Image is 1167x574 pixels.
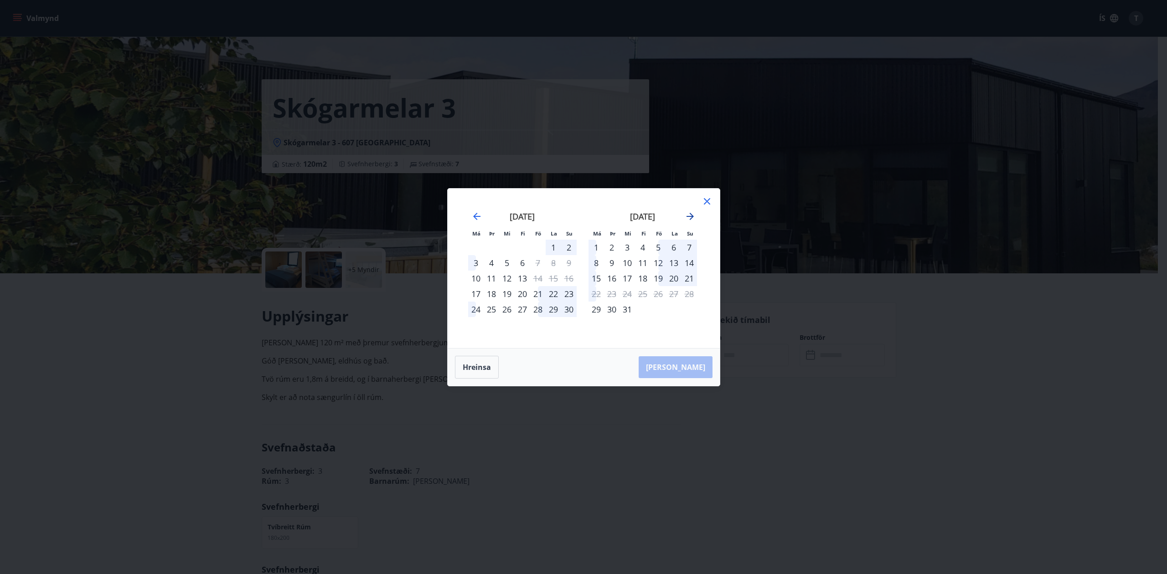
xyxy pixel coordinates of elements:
div: 12 [651,255,666,271]
div: 13 [666,255,682,271]
td: Not available. laugardagur, 8. nóvember 2025 [546,255,561,271]
td: Not available. sunnudagur, 9. nóvember 2025 [561,255,577,271]
div: 11 [484,271,499,286]
div: 24 [468,302,484,317]
div: 22 [546,286,561,302]
small: Þr [489,230,495,237]
td: Not available. fimmtudagur, 25. desember 2025 [635,286,651,302]
div: Aðeins innritun í boði [468,286,484,302]
small: Su [687,230,693,237]
div: 23 [561,286,577,302]
div: Aðeins útritun í boði [530,255,546,271]
td: Choose sunnudagur, 21. desember 2025 as your check-in date. It’s available. [682,271,697,286]
td: Not available. miðvikudagur, 24. desember 2025 [620,286,635,302]
td: Choose mánudagur, 10. nóvember 2025 as your check-in date. It’s available. [468,271,484,286]
td: Not available. föstudagur, 26. desember 2025 [651,286,666,302]
small: La [671,230,678,237]
td: Choose þriðjudagur, 11. nóvember 2025 as your check-in date. It’s available. [484,271,499,286]
td: Choose miðvikudagur, 31. desember 2025 as your check-in date. It’s available. [620,302,635,317]
div: 13 [515,271,530,286]
small: Fi [641,230,646,237]
div: 18 [635,271,651,286]
div: 11 [635,255,651,271]
td: Choose laugardagur, 22. nóvember 2025 as your check-in date. It’s available. [546,286,561,302]
td: Choose miðvikudagur, 5. nóvember 2025 as your check-in date. It’s available. [499,255,515,271]
td: Choose þriðjudagur, 16. desember 2025 as your check-in date. It’s available. [604,271,620,286]
td: Choose fimmtudagur, 13. nóvember 2025 as your check-in date. It’s available. [515,271,530,286]
div: 2 [561,240,577,255]
div: 4 [635,240,651,255]
small: Fö [656,230,662,237]
td: Choose mánudagur, 8. desember 2025 as your check-in date. It’s available. [589,255,604,271]
td: Choose laugardagur, 13. desember 2025 as your check-in date. It’s available. [666,255,682,271]
div: Move forward to switch to the next month. [685,211,696,222]
td: Choose fimmtudagur, 4. desember 2025 as your check-in date. It’s available. [635,240,651,255]
td: Choose föstudagur, 21. nóvember 2025 as your check-in date. It’s available. [530,286,546,302]
small: La [551,230,557,237]
td: Not available. föstudagur, 7. nóvember 2025 [530,255,546,271]
td: Choose sunnudagur, 30. nóvember 2025 as your check-in date. It’s available. [561,302,577,317]
div: 3 [620,240,635,255]
div: 8 [589,255,604,271]
div: 20 [515,286,530,302]
small: Mi [504,230,511,237]
small: Mi [625,230,631,237]
div: Move backward to switch to the previous month. [471,211,482,222]
div: 25 [484,302,499,317]
td: Choose þriðjudagur, 4. nóvember 2025 as your check-in date. It’s available. [484,255,499,271]
td: Choose sunnudagur, 7. desember 2025 as your check-in date. It’s available. [682,240,697,255]
td: Choose sunnudagur, 2. nóvember 2025 as your check-in date. It’s available. [561,240,577,255]
div: 2 [604,240,620,255]
td: Choose laugardagur, 29. nóvember 2025 as your check-in date. It’s available. [546,302,561,317]
td: Choose sunnudagur, 23. nóvember 2025 as your check-in date. It’s available. [561,286,577,302]
div: 5 [499,255,515,271]
div: 30 [561,302,577,317]
td: Choose laugardagur, 20. desember 2025 as your check-in date. It’s available. [666,271,682,286]
div: Aðeins útritun í boði [530,271,546,286]
td: Choose mánudagur, 29. desember 2025 as your check-in date. It’s available. [589,302,604,317]
td: Choose laugardagur, 1. nóvember 2025 as your check-in date. It’s available. [546,240,561,255]
div: 12 [499,271,515,286]
small: Má [593,230,601,237]
small: Þr [610,230,615,237]
div: 26 [499,302,515,317]
div: Calendar [459,200,709,337]
td: Not available. mánudagur, 22. desember 2025 [589,286,604,302]
div: 31 [620,302,635,317]
button: Hreinsa [455,356,499,379]
td: Choose mánudagur, 3. nóvember 2025 as your check-in date. It’s available. [468,255,484,271]
div: 19 [499,286,515,302]
td: Choose fimmtudagur, 27. nóvember 2025 as your check-in date. It’s available. [515,302,530,317]
td: Choose miðvikudagur, 26. nóvember 2025 as your check-in date. It’s available. [499,302,515,317]
td: Choose mánudagur, 15. desember 2025 as your check-in date. It’s available. [589,271,604,286]
div: Aðeins útritun í boði [589,286,604,302]
strong: [DATE] [510,211,535,222]
small: Má [472,230,480,237]
td: Choose þriðjudagur, 2. desember 2025 as your check-in date. It’s available. [604,240,620,255]
strong: [DATE] [630,211,655,222]
div: 1 [589,240,604,255]
div: 28 [530,302,546,317]
td: Not available. föstudagur, 14. nóvember 2025 [530,271,546,286]
td: Choose fimmtudagur, 20. nóvember 2025 as your check-in date. It’s available. [515,286,530,302]
td: Choose miðvikudagur, 17. desember 2025 as your check-in date. It’s available. [620,271,635,286]
div: 30 [604,302,620,317]
td: Choose föstudagur, 19. desember 2025 as your check-in date. It’s available. [651,271,666,286]
td: Not available. laugardagur, 15. nóvember 2025 [546,271,561,286]
td: Choose laugardagur, 6. desember 2025 as your check-in date. It’s available. [666,240,682,255]
div: 15 [589,271,604,286]
div: 19 [651,271,666,286]
td: Choose sunnudagur, 14. desember 2025 as your check-in date. It’s available. [682,255,697,271]
small: Fö [535,230,541,237]
td: Choose miðvikudagur, 3. desember 2025 as your check-in date. It’s available. [620,240,635,255]
div: 3 [468,255,484,271]
td: Choose mánudagur, 17. nóvember 2025 as your check-in date. It’s available. [468,286,484,302]
div: 14 [682,255,697,271]
td: Choose þriðjudagur, 25. nóvember 2025 as your check-in date. It’s available. [484,302,499,317]
td: Choose fimmtudagur, 6. nóvember 2025 as your check-in date. It’s available. [515,255,530,271]
div: 29 [546,302,561,317]
div: 1 [546,240,561,255]
td: Not available. þriðjudagur, 23. desember 2025 [604,286,620,302]
td: Choose föstudagur, 12. desember 2025 as your check-in date. It’s available. [651,255,666,271]
div: 18 [484,286,499,302]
